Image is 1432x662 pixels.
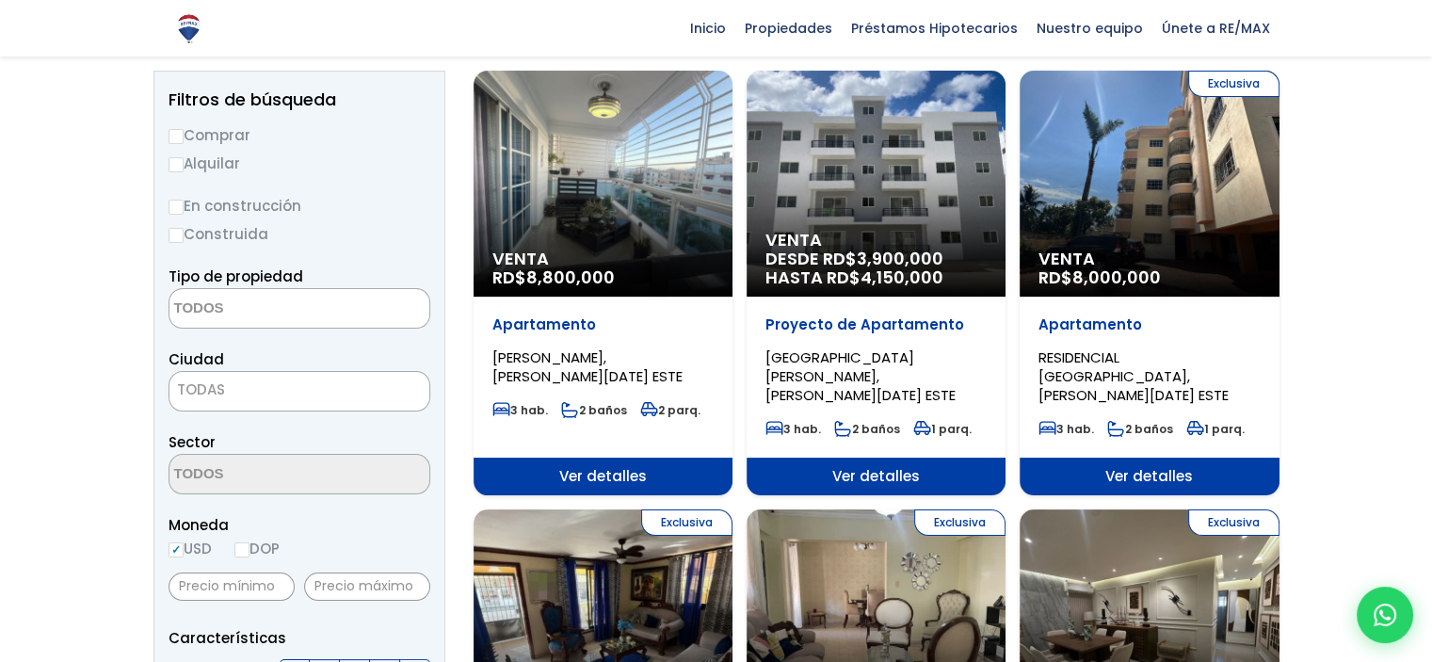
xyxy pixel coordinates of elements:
label: Alquilar [169,152,430,175]
span: [PERSON_NAME], [PERSON_NAME][DATE] ESTE [492,347,683,386]
span: 4,150,000 [861,266,943,289]
span: Exclusiva [914,509,1006,536]
span: 2 baños [834,421,900,437]
label: Comprar [169,123,430,147]
input: Precio máximo [304,573,430,601]
span: Exclusiva [641,509,732,536]
span: 2 baños [561,402,627,418]
span: 3 hab. [1038,421,1094,437]
span: 1 parq. [1186,421,1245,437]
span: Exclusiva [1188,509,1279,536]
span: Nuestro equipo [1027,14,1152,42]
span: Ver detalles [474,458,732,495]
span: Propiedades [735,14,842,42]
span: Préstamos Hipotecarios [842,14,1027,42]
label: DOP [234,537,280,560]
span: TODAS [177,379,225,399]
textarea: Search [169,289,352,330]
span: Venta [1038,250,1260,268]
span: RESIDENCIAL [GEOGRAPHIC_DATA], [PERSON_NAME][DATE] ESTE [1038,347,1229,405]
span: [GEOGRAPHIC_DATA][PERSON_NAME], [PERSON_NAME][DATE] ESTE [765,347,956,405]
a: Venta DESDE RD$3,900,000 HASTA RD$4,150,000 Proyecto de Apartamento [GEOGRAPHIC_DATA][PERSON_NAME... [747,71,1006,495]
input: Comprar [169,129,184,144]
span: RD$ [1038,266,1161,289]
h2: Filtros de búsqueda [169,90,430,109]
p: Proyecto de Apartamento [765,315,987,334]
label: En construcción [169,194,430,218]
span: Inicio [681,14,735,42]
span: Ver detalles [747,458,1006,495]
span: 8,800,000 [526,266,615,289]
span: 3,900,000 [857,247,943,270]
span: TODAS [169,371,430,412]
span: Ver detalles [1020,458,1279,495]
span: 8,000,000 [1072,266,1161,289]
input: Alquilar [169,157,184,172]
p: Apartamento [492,315,714,334]
span: Venta [765,231,987,250]
span: 1 parq. [913,421,972,437]
p: Apartamento [1038,315,1260,334]
span: RD$ [492,266,615,289]
input: En construcción [169,200,184,215]
span: TODAS [169,377,429,403]
span: HASTA RD$ [765,268,987,287]
span: Moneda [169,513,430,537]
span: DESDE RD$ [765,250,987,287]
input: DOP [234,542,249,557]
input: Construida [169,228,184,243]
input: Precio mínimo [169,573,295,601]
input: USD [169,542,184,557]
label: Construida [169,222,430,246]
img: Logo de REMAX [172,12,205,45]
span: Sector [169,432,216,452]
a: Exclusiva Venta RD$8,000,000 Apartamento RESIDENCIAL [GEOGRAPHIC_DATA], [PERSON_NAME][DATE] ESTE ... [1020,71,1279,495]
span: 3 hab. [765,421,821,437]
span: Tipo de propiedad [169,266,303,286]
a: Venta RD$8,800,000 Apartamento [PERSON_NAME], [PERSON_NAME][DATE] ESTE 3 hab. 2 baños 2 parq. Ver... [474,71,732,495]
textarea: Search [169,455,352,495]
span: 2 parq. [640,402,700,418]
span: Venta [492,250,714,268]
span: Únete a RE/MAX [1152,14,1279,42]
span: 2 baños [1107,421,1173,437]
span: Exclusiva [1188,71,1279,97]
label: USD [169,537,212,560]
p: Características [169,626,430,650]
span: 3 hab. [492,402,548,418]
span: Ciudad [169,349,224,369]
